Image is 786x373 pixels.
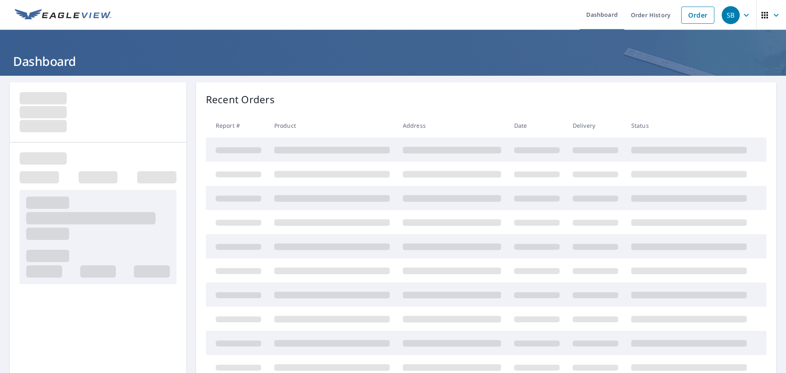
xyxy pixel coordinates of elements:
[722,6,740,24] div: SB
[206,92,275,107] p: Recent Orders
[15,9,111,21] img: EV Logo
[396,113,508,138] th: Address
[10,53,776,70] h1: Dashboard
[268,113,396,138] th: Product
[508,113,566,138] th: Date
[566,113,625,138] th: Delivery
[625,113,753,138] th: Status
[681,7,714,24] a: Order
[206,113,268,138] th: Report #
